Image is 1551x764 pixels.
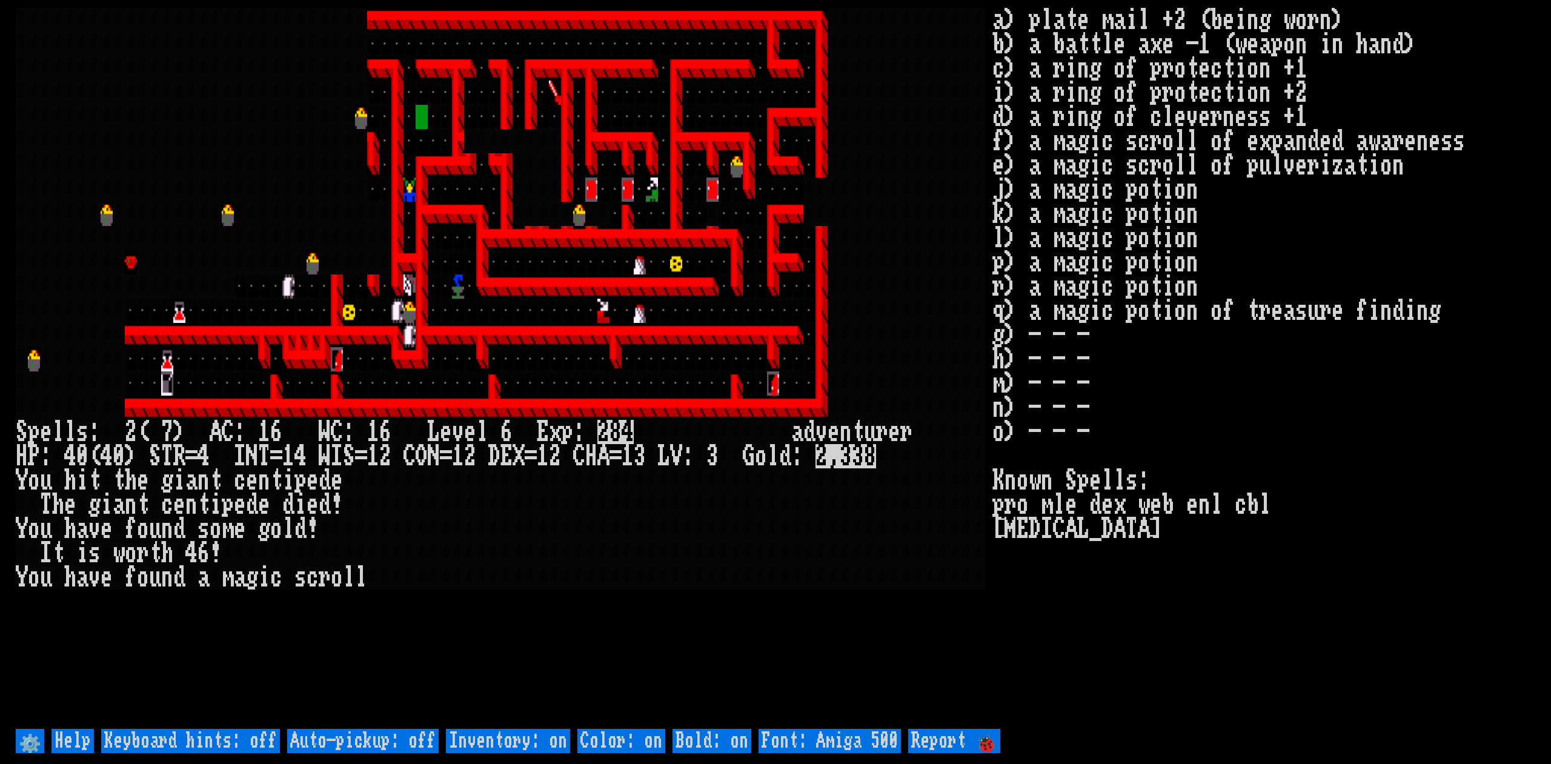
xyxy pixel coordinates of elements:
div: u [149,517,161,541]
div: : [682,444,694,468]
div: l [64,420,76,444]
div: i [173,468,185,493]
div: e [40,420,52,444]
div: W [319,444,331,468]
div: f [125,565,137,590]
div: 1 [367,444,379,468]
div: Y [16,565,28,590]
div: 1 [367,420,379,444]
div: c [270,565,282,590]
div: e [234,493,246,517]
div: d [173,517,185,541]
div: u [40,468,52,493]
div: f [125,517,137,541]
div: p [294,468,307,493]
div: L [658,444,670,468]
div: o [28,468,40,493]
div: g [161,468,173,493]
div: 6 [379,420,391,444]
div: o [210,517,222,541]
div: 6 [198,541,210,565]
div: T [258,444,270,468]
div: T [40,493,52,517]
div: d [803,420,815,444]
div: e [137,468,149,493]
div: 4 [101,444,113,468]
div: I [234,444,246,468]
div: 1 [537,444,549,468]
div: i [258,565,270,590]
div: I [40,541,52,565]
div: v [815,420,828,444]
mark: 2 [597,420,609,444]
div: L [428,420,440,444]
div: e [173,493,185,517]
div: X [513,444,525,468]
div: d [319,468,331,493]
div: d [294,517,307,541]
div: = [609,444,622,468]
div: 2 [379,444,391,468]
div: a [198,565,210,590]
input: Font: Amiga 500 [759,729,901,753]
input: Inventory: on [446,729,570,753]
div: t [88,468,101,493]
div: O [416,444,428,468]
div: e [101,517,113,541]
div: u [40,565,52,590]
div: = [185,444,198,468]
div: d [246,493,258,517]
div: E [500,444,513,468]
div: t [852,420,864,444]
div: g [88,493,101,517]
div: a [234,565,246,590]
div: r [137,541,149,565]
div: T [161,444,173,468]
div: e [234,517,246,541]
div: a [113,493,125,517]
div: a [76,517,88,541]
div: s [294,565,307,590]
div: n [161,517,173,541]
div: : [234,420,246,444]
div: o [755,444,767,468]
div: d [779,444,791,468]
div: 0 [113,444,125,468]
div: l [343,565,355,590]
mark: 3 [852,444,864,468]
div: l [767,444,779,468]
div: 4 [64,444,76,468]
div: i [76,468,88,493]
div: t [270,468,282,493]
div: m [222,565,234,590]
div: C [331,420,343,444]
div: ) [173,420,185,444]
div: t [52,541,64,565]
mark: , [828,444,840,468]
div: 1 [282,444,294,468]
div: P [28,444,40,468]
div: h [125,468,137,493]
div: G [743,444,755,468]
div: 4 [198,444,210,468]
div: n [125,493,137,517]
div: s [198,517,210,541]
div: m [222,517,234,541]
div: o [28,517,40,541]
div: n [198,468,210,493]
div: H [585,444,597,468]
input: Report 🐞 [908,729,1000,753]
div: C [404,444,416,468]
div: p [28,420,40,444]
div: d [173,565,185,590]
div: t [113,468,125,493]
div: Y [16,517,28,541]
div: A [210,420,222,444]
div: e [440,420,452,444]
mark: 2 [815,444,828,468]
div: c [161,493,173,517]
div: e [464,420,476,444]
div: = [355,444,367,468]
div: A [597,444,609,468]
div: h [64,517,76,541]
